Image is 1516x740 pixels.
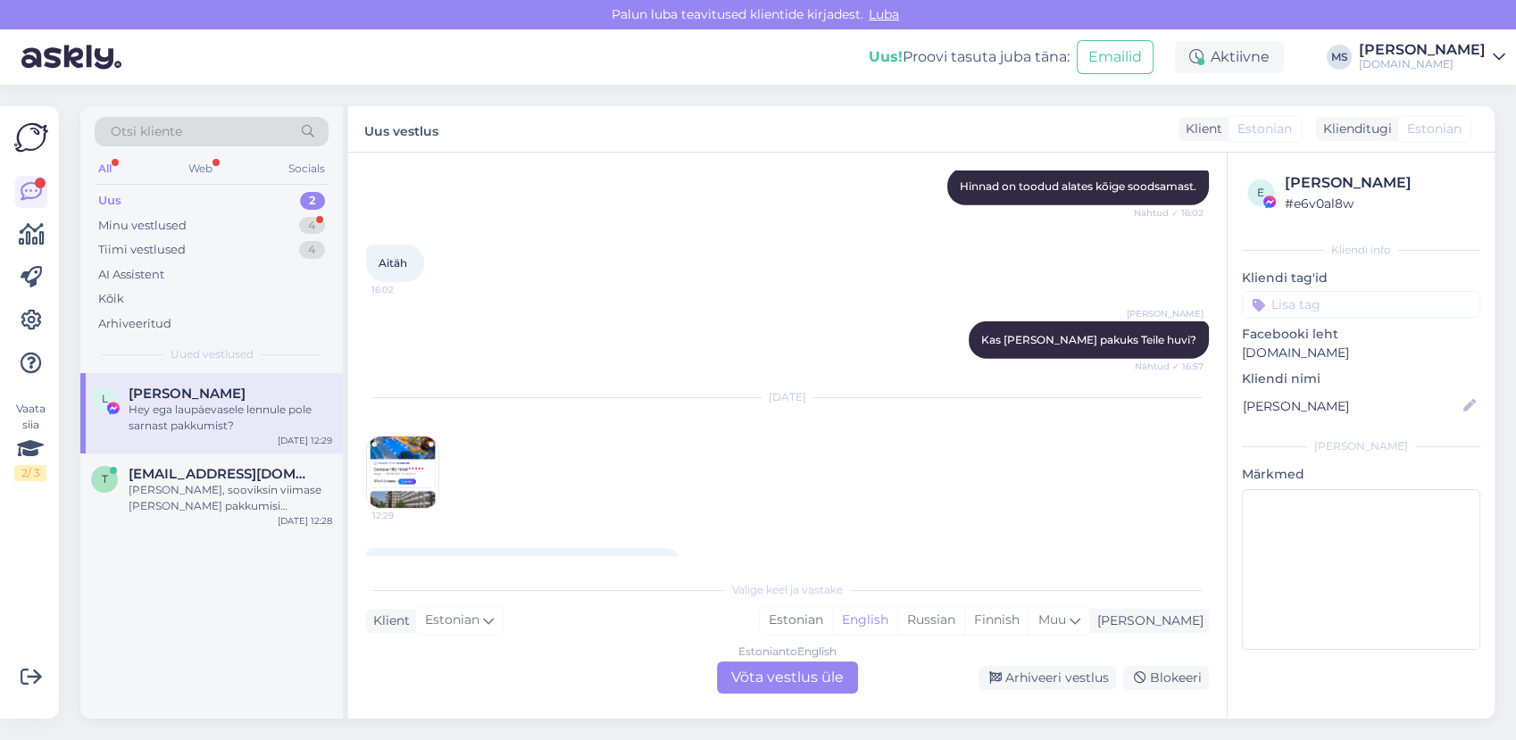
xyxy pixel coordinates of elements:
[1359,43,1505,71] a: [PERSON_NAME][DOMAIN_NAME]
[364,117,438,141] label: Uus vestlus
[299,241,325,259] div: 4
[425,611,479,630] span: Estonian
[98,315,171,333] div: Arhiveeritud
[366,389,1209,405] div: [DATE]
[14,121,48,154] img: Askly Logo
[1243,396,1460,416] input: Lisa nimi
[1242,269,1480,287] p: Kliendi tag'id
[95,157,115,180] div: All
[366,582,1209,598] div: Valige keel ja vastake
[367,437,438,508] img: Attachment
[366,611,410,630] div: Klient
[1359,57,1486,71] div: [DOMAIN_NAME]
[1242,325,1480,344] p: Facebooki leht
[1179,120,1222,138] div: Klient
[981,333,1196,346] span: Kas [PERSON_NAME] pakuks Teile huvi?
[1038,611,1066,628] span: Muu
[372,509,439,522] span: 12:29
[129,466,314,482] span: tarmokiv@gmail.com
[98,290,124,308] div: Kõik
[1327,45,1352,70] div: MS
[371,283,438,296] span: 16:02
[897,607,964,634] div: Russian
[111,122,182,141] span: Otsi kliente
[1285,194,1475,213] div: # e6v0al8w
[760,607,832,634] div: Estonian
[1242,242,1480,258] div: Kliendi info
[1407,120,1462,138] span: Estonian
[98,192,121,210] div: Uus
[102,392,108,405] span: L
[960,179,1196,193] span: Hinnad on toodud alates kõige soodsamast.
[299,217,325,235] div: 4
[863,6,904,22] span: Luba
[1242,291,1480,318] input: Lisa tag
[1127,307,1204,320] span: [PERSON_NAME]
[1257,186,1264,199] span: e
[979,666,1116,690] div: Arhiveeri vestlus
[98,217,187,235] div: Minu vestlused
[300,192,325,210] div: 2
[278,514,332,528] div: [DATE] 12:28
[717,661,858,694] div: Võta vestlus üle
[14,465,46,481] div: 2 / 3
[98,266,164,284] div: AI Assistent
[832,607,897,634] div: English
[964,607,1029,634] div: Finnish
[1134,206,1204,220] span: Nähtud ✓ 16:02
[129,386,246,402] span: Liisa Tamm
[185,157,216,180] div: Web
[1242,438,1480,454] div: [PERSON_NAME]
[379,256,407,270] span: Aitäh
[869,48,903,65] b: Uus!
[1090,611,1204,630] div: [PERSON_NAME]
[129,402,332,434] div: Hey ega laupäevasele lennule pole sarnast pakkumist?
[171,346,254,362] span: Uued vestlused
[1242,344,1480,362] p: [DOMAIN_NAME]
[285,157,329,180] div: Socials
[1242,465,1480,484] p: Märkmed
[1123,666,1209,690] div: Blokeeri
[102,472,108,486] span: t
[1175,41,1284,73] div: Aktiivne
[129,482,332,514] div: [PERSON_NAME], sooviksin viimase [PERSON_NAME] pakkumisi [PERSON_NAME] augusti 2025 lõpust Türki ...
[1359,43,1486,57] div: [PERSON_NAME]
[1316,120,1392,138] div: Klienditugi
[14,401,46,481] div: Vaata siia
[869,46,1070,68] div: Proovi tasuta juba täna:
[1237,120,1292,138] span: Estonian
[1135,360,1204,373] span: Nähtud ✓ 16:57
[1077,40,1154,74] button: Emailid
[738,644,837,660] div: Estonian to English
[98,241,186,259] div: Tiimi vestlused
[278,434,332,447] div: [DATE] 12:29
[1285,172,1475,194] div: [PERSON_NAME]
[1242,370,1480,388] p: Kliendi nimi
